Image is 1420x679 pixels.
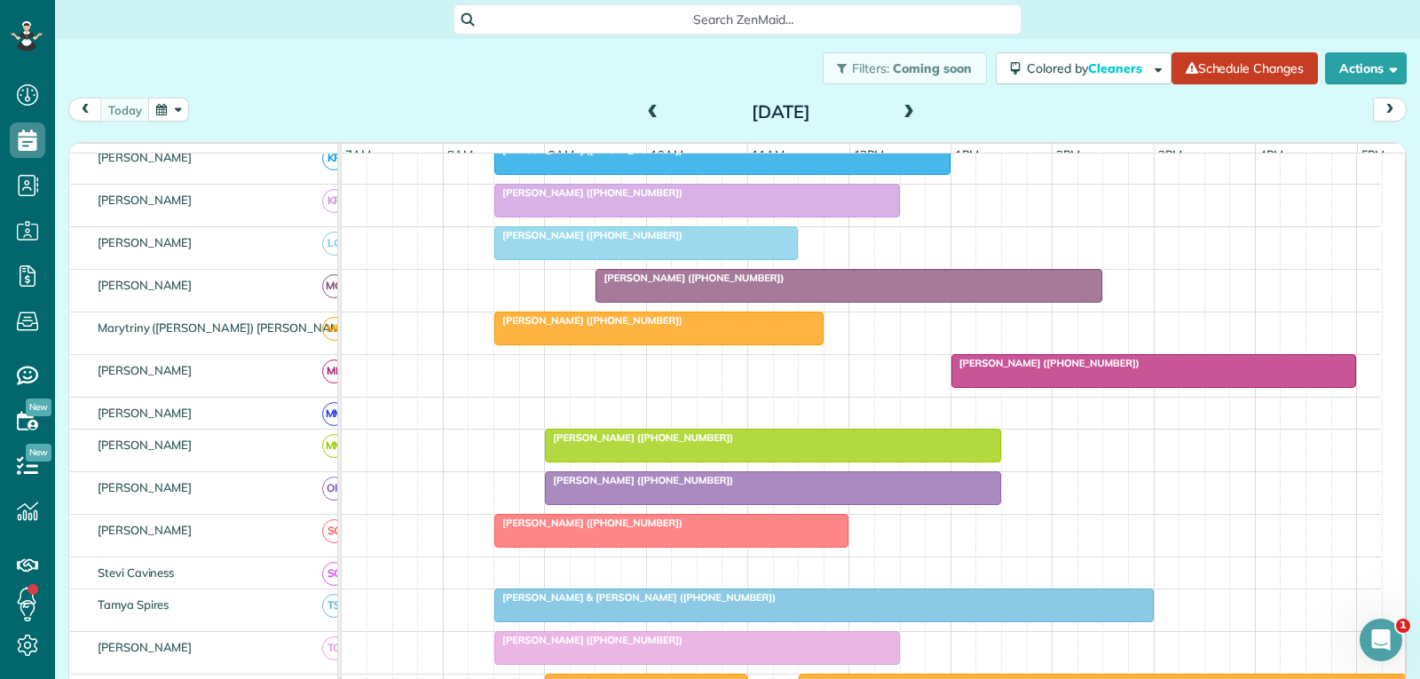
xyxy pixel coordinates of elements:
[852,60,889,76] span: Filters:
[544,431,734,444] span: [PERSON_NAME] ([PHONE_NUMBER])
[1396,619,1410,633] span: 1
[951,357,1140,369] span: [PERSON_NAME] ([PHONE_NUMBER])
[748,147,788,162] span: 11am
[94,523,196,537] span: [PERSON_NAME]
[1171,52,1318,84] a: Schedule Changes
[26,399,51,416] span: New
[1256,147,1287,162] span: 4pm
[444,147,477,162] span: 8am
[544,474,734,486] span: [PERSON_NAME] ([PHONE_NUMBER])
[670,102,892,122] h2: [DATE]
[322,594,346,618] span: TS
[850,147,888,162] span: 12pm
[94,150,196,164] span: [PERSON_NAME]
[94,278,196,292] span: [PERSON_NAME]
[94,640,196,654] span: [PERSON_NAME]
[342,147,375,162] span: 7am
[322,477,346,501] span: OR
[1088,60,1145,76] span: Cleaners
[322,562,346,586] span: SC
[493,634,683,646] span: [PERSON_NAME] ([PHONE_NUMBER])
[493,314,683,327] span: [PERSON_NAME] ([PHONE_NUMBER])
[322,636,346,660] span: TG
[1053,147,1084,162] span: 2pm
[322,317,346,341] span: ME
[322,402,346,426] span: MM
[493,229,683,241] span: [PERSON_NAME] ([PHONE_NUMBER])
[100,98,150,122] button: today
[1373,98,1407,122] button: next
[1155,147,1186,162] span: 3pm
[893,60,973,76] span: Coming soon
[322,519,346,543] span: SC
[951,147,982,162] span: 1pm
[94,565,177,580] span: Stevi Caviness
[94,438,196,452] span: [PERSON_NAME]
[26,444,51,462] span: New
[595,272,785,284] span: [PERSON_NAME] ([PHONE_NUMBER])
[996,52,1171,84] button: Colored byCleaners
[322,359,346,383] span: ML
[322,146,346,170] span: KR
[493,591,777,604] span: [PERSON_NAME] & [PERSON_NAME] ([PHONE_NUMBER])
[493,186,683,199] span: [PERSON_NAME] ([PHONE_NUMBER])
[94,480,196,494] span: [PERSON_NAME]
[647,147,687,162] span: 10am
[545,147,578,162] span: 9am
[1027,60,1148,76] span: Colored by
[1360,619,1402,661] iframe: Intercom live chat
[493,517,683,529] span: [PERSON_NAME] ([PHONE_NUMBER])
[322,189,346,213] span: KR
[68,98,102,122] button: prev
[94,235,196,249] span: [PERSON_NAME]
[94,363,196,377] span: [PERSON_NAME]
[322,232,346,256] span: LC
[493,144,683,156] span: [PERSON_NAME] ([PHONE_NUMBER])
[322,434,346,458] span: MM
[94,406,196,420] span: [PERSON_NAME]
[94,320,354,335] span: Marytriny ([PERSON_NAME]) [PERSON_NAME]
[94,193,196,207] span: [PERSON_NAME]
[94,597,173,612] span: Tamya Spires
[322,274,346,298] span: MG
[1358,147,1389,162] span: 5pm
[1325,52,1407,84] button: Actions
